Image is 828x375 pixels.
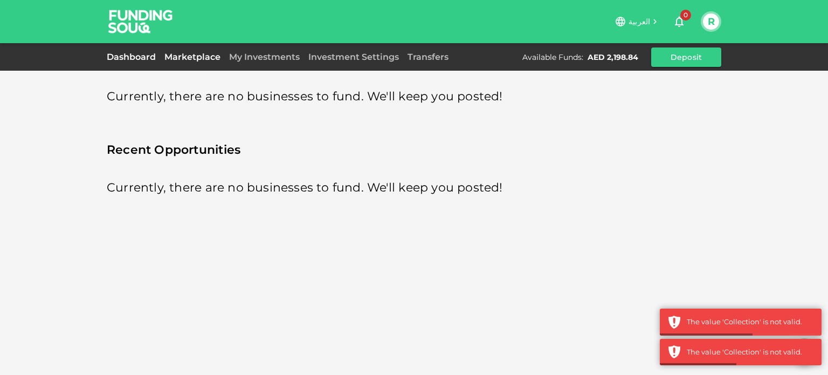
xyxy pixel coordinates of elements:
span: Currently, there are no businesses to fund. We'll keep you posted! [107,178,503,199]
span: 0 [680,10,691,21]
a: My Investments [225,52,304,62]
span: Recent Opportunities [107,140,721,161]
button: 0 [668,11,690,32]
a: Dashboard [107,52,160,62]
div: Available Funds : [522,52,583,63]
a: Investment Settings [304,52,403,62]
button: Deposit [651,47,721,67]
span: Currently, there are no businesses to fund. We'll keep you posted! [107,86,503,107]
button: R [703,13,719,30]
a: Marketplace [160,52,225,62]
span: العربية [629,17,650,26]
div: The value 'Collection' is not valid. [687,317,813,328]
a: Transfers [403,52,453,62]
div: The value 'Collection' is not valid. [687,347,813,358]
div: AED 2,198.84 [588,52,638,63]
